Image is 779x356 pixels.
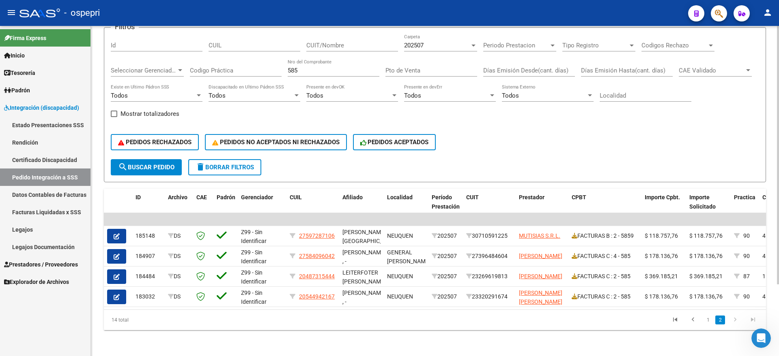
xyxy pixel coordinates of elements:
div: 202507 [432,252,460,261]
button: PEDIDOS NO ACEPTADOS NI RECHAZADOS [205,134,347,150]
span: - ospepri [64,4,100,22]
span: Firma Express [4,34,46,43]
span: 4 [762,232,766,239]
span: Tipo Registro [562,42,628,49]
datatable-header-cell: Archivo [165,189,193,224]
span: Z99 - Sin Identificar [241,269,267,285]
span: Prestadores / Proveedores [4,260,78,269]
span: 202507 [404,42,424,49]
span: Importe Solicitado [689,194,716,210]
span: Afiliado [342,194,363,200]
li: page 1 [702,313,714,327]
mat-icon: menu [6,8,16,17]
span: [PERSON_NAME] , - [342,249,386,265]
span: Gerenciador [241,194,273,200]
span: PEDIDOS ACEPTADOS [360,139,429,146]
span: CAE [196,194,207,200]
span: 1 [762,273,766,279]
span: CUIT [466,194,479,200]
span: Inicio [4,51,25,60]
span: 90 [743,232,750,239]
span: Periodo Prestacion [483,42,549,49]
span: Practica [734,194,755,200]
span: $ 369.185,21 [645,273,678,279]
span: Todos [502,92,519,99]
span: ID [136,194,141,200]
datatable-header-cell: CUIT [463,189,516,224]
h3: Filtros [111,21,139,32]
span: Z99 - Sin Identificar [241,249,267,265]
span: 27584096042 [299,253,335,259]
div: 183032 [136,292,161,301]
span: Seleccionar Gerenciador [111,67,176,74]
span: 20487315444 [299,273,335,279]
datatable-header-cell: Localidad [384,189,428,224]
span: 90 [743,293,750,300]
button: Buscar Pedido [111,159,182,175]
span: $ 178.136,76 [645,253,678,259]
span: Importe Cpbt. [645,194,680,200]
a: go to previous page [685,315,701,324]
datatable-header-cell: Prestador [516,189,568,224]
datatable-header-cell: Padrón [213,189,238,224]
span: 27597287106 [299,232,335,239]
span: Tesorería [4,68,35,77]
button: PEDIDOS RECHAZADOS [111,134,199,150]
div: FACTURAS C : 4 - 585 [572,252,638,261]
span: 90 [743,253,750,259]
span: $ 178.136,76 [689,253,723,259]
div: 202507 [432,272,460,281]
div: 202507 [432,292,460,301]
span: Borrar Filtros [196,164,254,171]
span: $ 118.757,76 [645,232,678,239]
span: Padrón [217,194,235,200]
span: CPBT [572,194,586,200]
div: FACTURAS C : 2 - 585 [572,272,638,281]
datatable-header-cell: CUIL [286,189,339,224]
div: FACTURAS C : 2 - 585 [572,292,638,301]
div: 23320291674 [466,292,512,301]
span: Período Prestación [432,194,460,210]
datatable-header-cell: Gerenciador [238,189,286,224]
mat-icon: delete [196,162,205,172]
span: Integración (discapacidad) [4,103,79,112]
mat-icon: person [763,8,773,17]
span: LEITERFOTER [PERSON_NAME] , - [342,269,386,294]
span: Prestador [519,194,544,200]
span: NEUQUEN [387,273,413,279]
a: go to last page [745,315,761,324]
div: DS [168,272,190,281]
span: Explorador de Archivos [4,277,69,286]
a: 2 [715,315,725,324]
span: 87 [743,273,750,279]
datatable-header-cell: Importe Cpbt. [641,189,686,224]
span: Archivo [168,194,187,200]
datatable-header-cell: CPBT [568,189,641,224]
span: PEDIDOS NO ACEPTADOS NI RECHAZADOS [212,139,340,146]
span: GENERAL [PERSON_NAME] [387,249,430,265]
div: 184907 [136,252,161,261]
span: Z99 - Sin Identificar [241,229,267,245]
a: 1 [703,315,713,324]
iframe: Intercom live chat [751,328,771,348]
span: [PERSON_NAME] , - [342,290,386,305]
span: 4 [762,293,766,300]
datatable-header-cell: Período Prestación [428,189,463,224]
div: DS [168,231,190,241]
datatable-header-cell: CAE [193,189,213,224]
span: Todos [404,92,421,99]
span: Padrón [4,86,30,95]
div: 185148 [136,231,161,241]
span: CUIL [290,194,302,200]
datatable-header-cell: Importe Solicitado [686,189,731,224]
span: 4 [762,253,766,259]
button: PEDIDOS ACEPTADOS [353,134,436,150]
div: 23269619813 [466,272,512,281]
span: $ 118.757,76 [689,232,723,239]
span: NEUQUEN [387,293,413,300]
span: $ 178.136,76 [689,293,723,300]
span: MUTISIAS S.R.L. [519,232,560,239]
div: 184484 [136,272,161,281]
span: PEDIDOS RECHAZADOS [118,139,192,146]
span: [PERSON_NAME] [PERSON_NAME] [519,290,562,305]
